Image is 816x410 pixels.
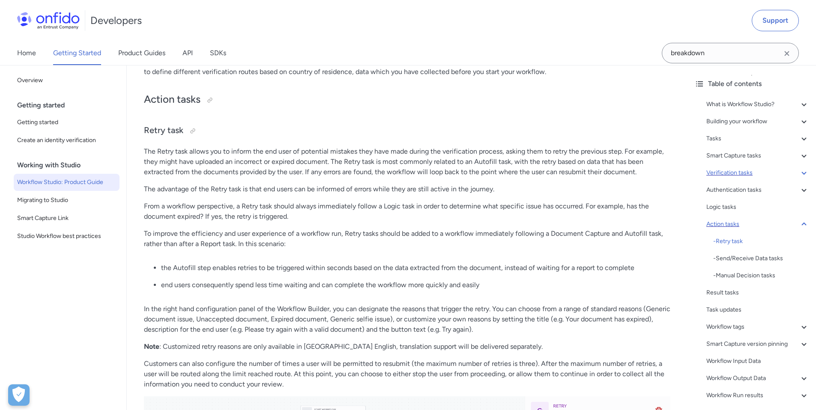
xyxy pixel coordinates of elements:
[713,253,809,264] div: - Send/Receive Data tasks
[210,41,226,65] a: SDKs
[706,373,809,383] a: Workflow Output Data
[713,253,809,264] a: -Send/Receive Data tasks
[144,359,670,389] p: Customers can also configure the number of times a user will be permitted to resubmit (the maximu...
[8,384,30,406] button: Open Preferences
[14,132,120,149] a: Create an identity verification
[14,114,120,131] a: Getting started
[713,236,809,247] div: - Retry task
[694,79,809,89] div: Table of contents
[144,92,670,107] h2: Action tasks
[17,12,80,29] img: Onfido Logo
[14,210,120,227] a: Smart Capture Link
[706,134,809,144] a: Tasks
[17,117,116,128] span: Getting started
[706,390,809,401] a: Workflow Run results
[706,99,809,110] a: What is Workflow Studio?
[706,322,809,332] a: Workflow tags
[144,124,670,138] h3: Retry task
[662,43,799,63] input: Onfido search input field
[14,72,120,89] a: Overview
[144,56,670,77] p: It can be useful to place a Logic task immediately after the workflow's start task, to filter use...
[144,342,670,352] p: : Customized retry reasons are only available in [GEOGRAPHIC_DATA] English, translation support w...
[144,304,670,335] p: In the right hand configuration panel of the Workflow Builder, you can designate the reasons that...
[782,48,792,59] svg: Clear search field button
[17,135,116,146] span: Create an identity verification
[17,41,36,65] a: Home
[17,231,116,241] span: Studio Workflow best practices
[8,384,30,406] div: Cookie Preferences
[706,339,809,349] a: Smart Capture version pinning
[14,228,120,245] a: Studio Workflow best practices
[144,146,670,177] p: The Retry task allows you to inform the end user of potential mistakes they have made during the ...
[14,192,120,209] a: Migrating to Studio
[182,41,193,65] a: API
[706,151,809,161] a: Smart Capture tasks
[17,97,123,114] div: Getting started
[144,201,670,222] p: From a workflow perspective, a Retry task should always immediately follow a Logic task in order ...
[713,270,809,281] a: -Manual Decision tasks
[706,168,809,178] a: Verification tasks
[706,202,809,212] a: Logic tasks
[706,356,809,366] a: Workflow Input Data
[752,10,799,31] a: Support
[161,280,670,290] p: end users consequently spend less time waiting and can complete the workflow more quickly and easily
[144,229,670,249] p: To improve the efficiency and user experience of a workflow run, Retry tasks should be added to a...
[713,270,809,281] div: - Manual Decision tasks
[706,288,809,298] a: Result tasks
[713,236,809,247] a: -Retry task
[17,157,123,174] div: Working with Studio
[144,342,159,351] strong: Note
[17,213,116,223] span: Smart Capture Link
[118,41,165,65] a: Product Guides
[90,14,142,27] h1: Developers
[17,177,116,187] span: Workflow Studio: Product Guide
[706,185,809,195] a: Authentication tasks
[144,184,670,194] p: The advantage of the Retry task is that end users can be informed of errors while they are still ...
[17,75,116,86] span: Overview
[706,116,809,127] a: Building your workflow
[17,195,116,205] span: Migrating to Studio
[14,174,120,191] a: Workflow Studio: Product Guide
[706,219,809,229] a: Action tasks
[161,263,670,273] p: the Autofill step enables retries to be triggered within seconds based on the data extracted from...
[53,41,101,65] a: Getting Started
[706,305,809,315] a: Task updates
